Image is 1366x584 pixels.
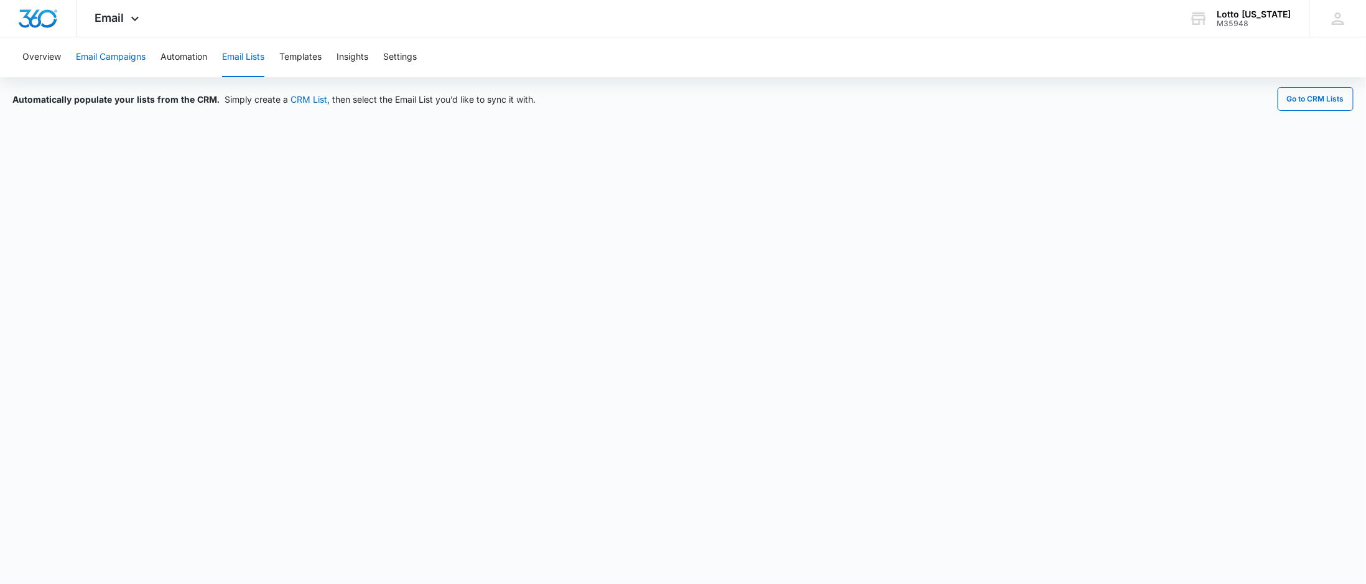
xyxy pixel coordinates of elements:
[222,37,264,77] button: Email Lists
[1217,9,1291,19] div: account name
[1278,87,1354,111] button: Go to CRM Lists
[76,37,146,77] button: Email Campaigns
[22,37,61,77] button: Overview
[12,93,536,106] div: Simply create a , then select the Email List you’d like to sync it with.
[1217,19,1291,28] div: account id
[337,37,368,77] button: Insights
[12,94,220,105] span: Automatically populate your lists from the CRM.
[279,37,322,77] button: Templates
[95,11,124,24] span: Email
[160,37,207,77] button: Automation
[383,37,417,77] button: Settings
[290,94,327,105] a: CRM List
